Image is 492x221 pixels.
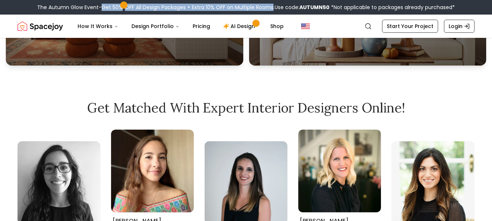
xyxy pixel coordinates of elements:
a: Shop [264,19,290,33]
a: Spacejoy [17,19,63,33]
button: How It Works [72,19,124,33]
button: Design Portfolio [126,19,185,33]
a: Login [444,20,475,33]
img: Maria Castillero [111,130,194,212]
b: AUTUMN50 [299,4,330,11]
span: *Not applicable to packages already purchased* [330,4,455,11]
nav: Global [17,15,475,38]
a: Pricing [187,19,216,33]
a: Start Your Project [382,20,438,33]
h2: Get Matched with Expert Interior Designers Online! [17,100,475,115]
img: Tina Martidelcampo [298,130,381,212]
span: Use code: [275,4,330,11]
div: The Autumn Glow Event-Get 50% OFF All Design Packages + Extra 10% OFF on Multiple Rooms. [37,4,455,11]
img: United States [301,22,310,31]
nav: Main [72,19,290,33]
img: Spacejoy Logo [17,19,63,33]
a: AI Design [217,19,263,33]
div: 3 / 12 [298,130,381,221]
div: 1 / 12 [111,130,194,221]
